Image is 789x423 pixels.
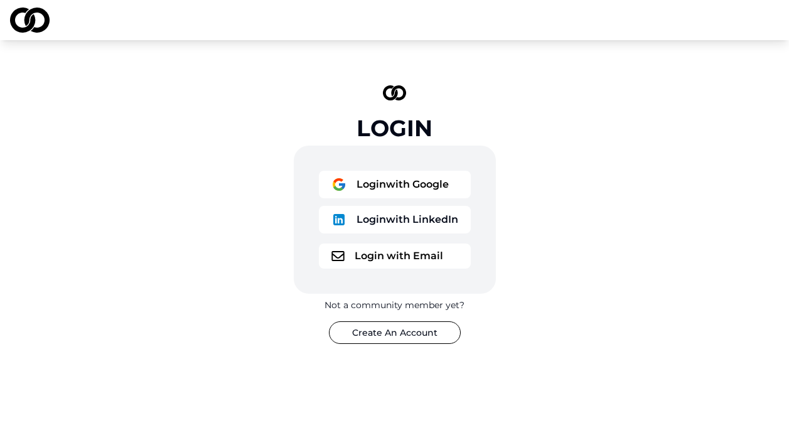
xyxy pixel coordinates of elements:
button: logoLogin with Email [319,244,471,269]
img: logo [331,251,345,261]
button: logoLoginwith Google [319,171,471,198]
button: Create An Account [329,321,461,344]
button: logoLoginwith LinkedIn [319,206,471,233]
img: logo [383,85,407,100]
div: Login [357,115,432,141]
img: logo [10,8,50,33]
div: Not a community member yet? [325,299,464,311]
img: logo [331,212,346,227]
img: logo [331,177,346,192]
